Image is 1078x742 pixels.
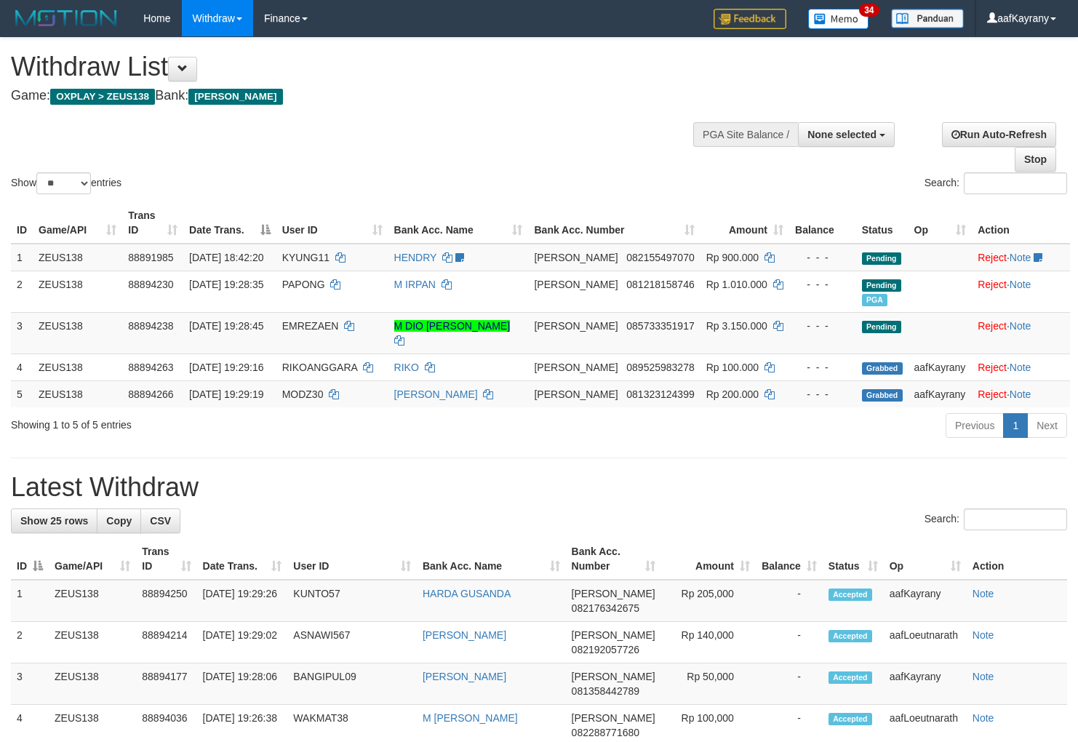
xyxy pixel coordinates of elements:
[150,515,171,527] span: CSV
[11,412,439,432] div: Showing 1 to 5 of 5 entries
[891,9,964,28] img: panduan.png
[197,538,288,580] th: Date Trans.: activate to sort column ascending
[973,629,994,641] a: Note
[978,320,1007,332] a: Reject
[136,622,196,663] td: 88894214
[1010,362,1031,373] a: Note
[189,362,263,373] span: [DATE] 19:29:16
[884,622,967,663] td: aafLoeutnarath
[862,252,901,265] span: Pending
[417,538,566,580] th: Bank Acc. Name: activate to sort column ascending
[572,644,639,655] span: Copy 082192057726 to clipboard
[856,202,909,244] th: Status
[972,244,1070,271] td: ·
[11,380,33,407] td: 5
[1010,320,1031,332] a: Note
[528,202,700,244] th: Bank Acc. Number: activate to sort column ascending
[978,362,1007,373] a: Reject
[973,671,994,682] a: Note
[197,622,288,663] td: [DATE] 19:29:02
[423,629,506,641] a: [PERSON_NAME]
[11,663,49,705] td: 3
[829,671,872,684] span: Accepted
[11,7,121,29] img: MOTION_logo.png
[942,122,1056,147] a: Run Auto-Refresh
[188,89,282,105] span: [PERSON_NAME]
[97,508,141,533] a: Copy
[11,580,49,622] td: 1
[128,279,173,290] span: 88894230
[884,538,967,580] th: Op: activate to sort column ascending
[11,473,1067,502] h1: Latest Withdraw
[282,320,339,332] span: EMREZAEN
[423,671,506,682] a: [PERSON_NAME]
[572,588,655,599] span: [PERSON_NAME]
[287,538,417,580] th: User ID: activate to sort column ascending
[423,588,511,599] a: HARDA GUSANDA
[626,388,694,400] span: Copy 081323124399 to clipboard
[11,538,49,580] th: ID: activate to sort column descending
[11,202,33,244] th: ID
[276,202,388,244] th: User ID: activate to sort column ascending
[862,362,903,375] span: Grabbed
[33,244,122,271] td: ZEUS138
[978,279,1007,290] a: Reject
[909,354,973,380] td: aafKayrany
[122,202,183,244] th: Trans ID: activate to sort column ascending
[140,508,180,533] a: CSV
[287,663,417,705] td: BANGIPUL09
[1015,147,1056,172] a: Stop
[394,320,510,332] a: M DIO [PERSON_NAME]
[823,538,884,580] th: Status: activate to sort column ascending
[388,202,529,244] th: Bank Acc. Name: activate to sort column ascending
[978,252,1007,263] a: Reject
[197,580,288,622] td: [DATE] 19:29:26
[128,252,173,263] span: 88891985
[973,712,994,724] a: Note
[661,538,756,580] th: Amount: activate to sort column ascending
[282,252,330,263] span: KYUNG11
[626,320,694,332] span: Copy 085733351917 to clipboard
[807,129,877,140] span: None selected
[49,663,136,705] td: ZEUS138
[189,279,263,290] span: [DATE] 19:28:35
[798,122,895,147] button: None selected
[795,360,850,375] div: - - -
[909,380,973,407] td: aafKayrany
[1027,413,1067,438] a: Next
[136,580,196,622] td: 88894250
[972,354,1070,380] td: ·
[862,294,887,306] span: Marked by aafanarl
[49,622,136,663] td: ZEUS138
[33,312,122,354] td: ZEUS138
[197,663,288,705] td: [DATE] 19:28:06
[11,508,97,533] a: Show 25 rows
[789,202,856,244] th: Balance
[11,622,49,663] td: 2
[972,271,1070,312] td: ·
[106,515,132,527] span: Copy
[756,580,823,622] td: -
[20,515,88,527] span: Show 25 rows
[394,388,478,400] a: [PERSON_NAME]
[626,279,694,290] span: Copy 081218158746 to clipboard
[11,312,33,354] td: 3
[795,387,850,402] div: - - -
[572,712,655,724] span: [PERSON_NAME]
[795,250,850,265] div: - - -
[566,538,661,580] th: Bank Acc. Number: activate to sort column ascending
[394,362,419,373] a: RIKO
[136,663,196,705] td: 88894177
[859,4,879,17] span: 34
[11,354,33,380] td: 4
[572,685,639,697] span: Copy 081358442789 to clipboard
[11,172,121,194] label: Show entries
[49,580,136,622] td: ZEUS138
[829,630,872,642] span: Accepted
[282,279,325,290] span: PAPONG
[1003,413,1028,438] a: 1
[973,588,994,599] a: Note
[964,508,1067,530] input: Search:
[33,271,122,312] td: ZEUS138
[661,580,756,622] td: Rp 205,000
